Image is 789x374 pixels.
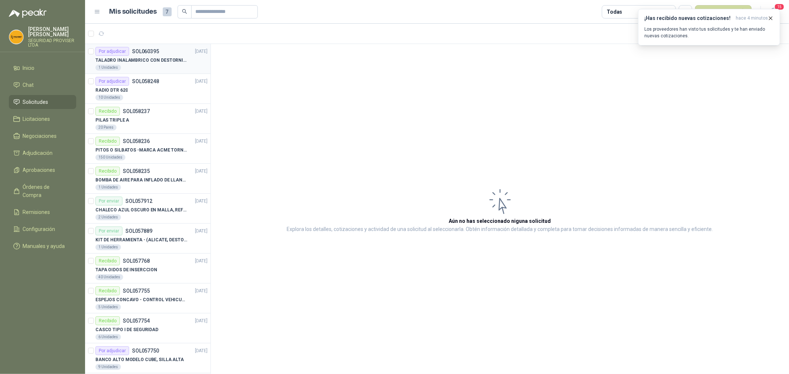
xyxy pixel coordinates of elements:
div: Por enviar [95,227,122,235]
a: RecibidoSOL058237[DATE] PILAS TRIPLE A20 Pares [85,104,210,134]
p: SOL057750 [132,348,159,353]
img: Logo peakr [9,9,47,18]
p: SOL057912 [125,198,152,204]
a: Por adjudicarSOL058248[DATE] RADIO DTR 62010 Unidades [85,74,210,104]
span: Manuales y ayuda [23,242,65,250]
a: Adjudicación [9,146,76,160]
span: 7 [163,7,172,16]
div: 10 Unidades [95,95,123,101]
div: Recibido [95,256,120,265]
p: [DATE] [195,168,208,175]
div: Recibido [95,137,120,146]
p: BANCO ALTO MODELO CUBE, SILLA ALTA [95,356,184,363]
a: Chat [9,78,76,92]
p: TAPA OIDOS DE INSERCCION [95,266,157,273]
p: RADIO DTR 620 [95,87,128,94]
span: Solicitudes [23,98,48,106]
p: [PERSON_NAME] [PERSON_NAME] [28,27,76,37]
div: Por adjudicar [95,346,129,355]
span: Aprobaciones [23,166,55,174]
p: [DATE] [195,317,208,324]
span: Configuración [23,225,55,233]
span: Adjudicación [23,149,53,157]
a: Negociaciones [9,129,76,143]
p: CASCO TIPO I DE SEGURIDAD [95,326,158,333]
div: 5 Unidades [95,304,121,310]
p: [DATE] [195,228,208,235]
div: Recibido [95,167,120,176]
a: Licitaciones [9,112,76,126]
p: SOL057755 [123,288,150,293]
p: Explora los detalles, cotizaciones y actividad de una solicitud al seleccionarla. Obtén informaci... [287,225,713,234]
h3: Aún no has seleccionado niguna solicitud [449,217,551,225]
span: hace 4 minutos [736,15,768,21]
a: Configuración [9,222,76,236]
p: [DATE] [195,288,208,295]
div: 1 Unidades [95,184,121,190]
span: Remisiones [23,208,50,216]
a: RecibidoSOL057755[DATE] ESPEJOS CONCAVO - CONTROL VEHICULAR5 Unidades [85,283,210,313]
p: SOL057768 [123,258,150,263]
h1: Mis solicitudes [109,6,157,17]
button: Nueva solicitud [695,5,752,18]
div: Por enviar [95,197,122,205]
span: 15 [774,3,785,10]
p: [DATE] [195,138,208,145]
div: Por adjudicar [95,77,129,86]
p: SOL057754 [123,318,150,323]
a: Inicio [9,61,76,75]
div: 2 Unidades [95,214,121,220]
p: CHALECO AZUL OSCURO EN MALLA, REFLECTIVO [95,207,188,214]
div: 9 Unidades [95,364,121,370]
a: Por enviarSOL057889[DATE] KIT DE HERRAMIENTA - (ALICATE, DESTORNILLADOR,LLAVE DE EXPANSION, CRUCE... [85,224,210,254]
p: Los proveedores han visto tus solicitudes y te han enviado nuevas cotizaciones. [644,26,774,39]
p: SEGURIDAD PROVISER LTDA [28,38,76,47]
a: Por enviarSOL057912[DATE] CHALECO AZUL OSCURO EN MALLA, REFLECTIVO2 Unidades [85,194,210,224]
p: BOMBA DE AIRE PARA INFLADO DE LLANTAS DE BICICLETA [95,177,188,184]
p: SOL058236 [123,139,150,144]
p: SOL058237 [123,109,150,114]
span: Chat [23,81,34,89]
p: [DATE] [195,108,208,115]
a: Por adjudicarSOL057750[DATE] BANCO ALTO MODELO CUBE, SILLA ALTA9 Unidades [85,343,210,373]
p: SOL058248 [132,79,159,84]
p: [DATE] [195,347,208,354]
div: Recibido [95,286,120,295]
a: Manuales y ayuda [9,239,76,253]
div: 40 Unidades [95,274,123,280]
p: ESPEJOS CONCAVO - CONTROL VEHICULAR [95,296,188,303]
div: 6 Unidades [95,334,121,340]
a: RecibidoSOL058235[DATE] BOMBA DE AIRE PARA INFLADO DE LLANTAS DE BICICLETA1 Unidades [85,164,210,194]
span: Órdenes de Compra [23,183,69,199]
a: Remisiones [9,205,76,219]
p: [DATE] [195,78,208,85]
span: Licitaciones [23,115,50,123]
button: 15 [767,5,780,18]
a: Aprobaciones [9,163,76,177]
p: [DATE] [195,198,208,205]
a: RecibidoSOL057768[DATE] TAPA OIDOS DE INSERCCION40 Unidades [85,254,210,283]
p: KIT DE HERRAMIENTA - (ALICATE, DESTORNILLADOR,LLAVE DE EXPANSION, CRUCETA,LLAVE FIJA) [95,237,188,244]
p: [DATE] [195,258,208,265]
a: RecibidoSOL058236[DATE] PITOS O SILBATOS -MARCA ACME TORNADO 635150 Unidades [85,134,210,164]
p: [DATE] [195,48,208,55]
p: SOL060395 [132,49,159,54]
h3: ¡Has recibido nuevas cotizaciones! [644,15,733,21]
button: ¡Has recibido nuevas cotizaciones!hace 4 minutos Los proveedores han visto tus solicitudes y te h... [638,9,780,45]
p: SOL058235 [123,169,150,174]
p: PITOS O SILBATOS -MARCA ACME TORNADO 635 [95,147,188,154]
span: search [182,9,187,14]
a: Por adjudicarSOL060395[DATE] TALADRO INALAMBRICO CON DESTORNILLADOR DE ESTRIA1 Unidades [85,44,210,74]
p: SOL057889 [125,228,152,234]
div: 1 Unidades [95,244,121,250]
div: 150 Unidades [95,154,125,160]
div: 20 Pares [95,125,117,130]
div: Recibido [95,316,120,325]
a: Solicitudes [9,95,76,109]
a: Órdenes de Compra [9,180,76,202]
a: RecibidoSOL057754[DATE] CASCO TIPO I DE SEGURIDAD6 Unidades [85,313,210,343]
div: Todas [607,8,622,16]
span: Inicio [23,64,35,72]
span: Negociaciones [23,132,57,140]
div: Recibido [95,107,120,116]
